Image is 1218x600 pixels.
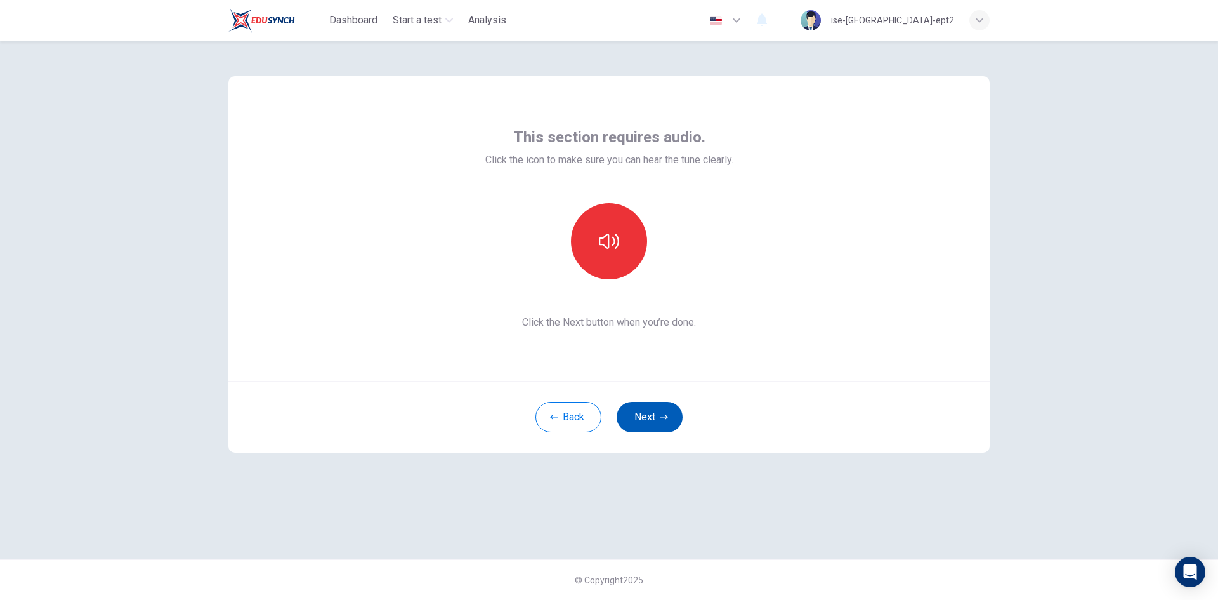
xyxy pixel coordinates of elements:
a: EduSynch logo [228,8,324,33]
div: ise-[GEOGRAPHIC_DATA]-ept2 [831,13,954,28]
img: EduSynch logo [228,8,295,33]
img: Profile picture [801,10,821,30]
button: Dashboard [324,9,383,32]
span: Start a test [393,13,442,28]
img: en [708,16,724,25]
span: Click the Next button when you’re done. [485,315,733,330]
span: Dashboard [329,13,377,28]
div: Open Intercom Messenger [1175,557,1205,587]
button: Analysis [463,9,511,32]
button: Start a test [388,9,458,32]
button: Back [535,402,601,432]
span: This section requires audio. [513,127,705,147]
span: Analysis [468,13,506,28]
button: Next [617,402,683,432]
span: Click the icon to make sure you can hear the tune clearly. [485,152,733,168]
span: © Copyright 2025 [575,575,643,585]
